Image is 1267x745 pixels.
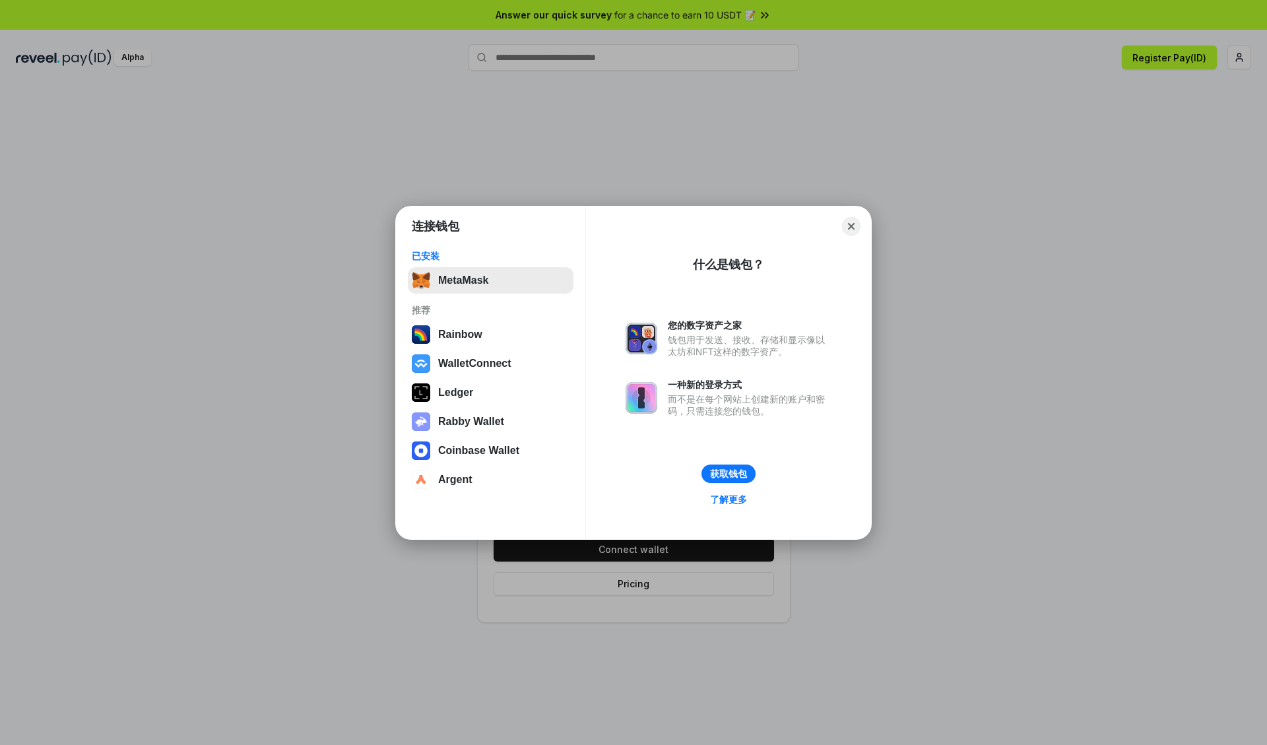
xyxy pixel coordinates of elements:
[438,387,473,399] div: Ledger
[412,218,459,234] h1: 连接钱包
[412,354,430,373] img: svg+xml,%3Csvg%20width%3D%2228%22%20height%3D%2228%22%20viewBox%3D%220%200%2028%2028%22%20fill%3D...
[438,416,504,428] div: Rabby Wallet
[701,465,756,483] button: 获取钱包
[408,267,573,294] button: MetaMask
[710,494,747,505] div: 了解更多
[438,474,472,486] div: Argent
[438,445,519,457] div: Coinbase Wallet
[668,393,831,417] div: 而不是在每个网站上创建新的账户和密码，只需连接您的钱包。
[668,334,831,358] div: 钱包用于发送、接收、存储和显示像以太坊和NFT这样的数字资产。
[668,379,831,391] div: 一种新的登录方式
[408,321,573,348] button: Rainbow
[412,441,430,460] img: svg+xml,%3Csvg%20width%3D%2228%22%20height%3D%2228%22%20viewBox%3D%220%200%2028%2028%22%20fill%3D...
[438,358,511,370] div: WalletConnect
[412,250,569,262] div: 已安装
[668,319,831,331] div: 您的数字资产之家
[702,491,755,508] a: 了解更多
[412,325,430,344] img: svg+xml,%3Csvg%20width%3D%22120%22%20height%3D%22120%22%20viewBox%3D%220%200%20120%20120%22%20fil...
[408,467,573,493] button: Argent
[626,382,657,414] img: svg+xml,%3Csvg%20xmlns%3D%22http%3A%2F%2Fwww.w3.org%2F2000%2Fsvg%22%20fill%3D%22none%22%20viewBox...
[693,257,764,273] div: 什么是钱包？
[408,350,573,377] button: WalletConnect
[412,271,430,290] img: svg+xml,%3Csvg%20fill%3D%22none%22%20height%3D%2233%22%20viewBox%3D%220%200%2035%2033%22%20width%...
[412,470,430,489] img: svg+xml,%3Csvg%20width%3D%2228%22%20height%3D%2228%22%20viewBox%3D%220%200%2028%2028%22%20fill%3D...
[412,412,430,431] img: svg+xml,%3Csvg%20xmlns%3D%22http%3A%2F%2Fwww.w3.org%2F2000%2Fsvg%22%20fill%3D%22none%22%20viewBox...
[626,323,657,354] img: svg+xml,%3Csvg%20xmlns%3D%22http%3A%2F%2Fwww.w3.org%2F2000%2Fsvg%22%20fill%3D%22none%22%20viewBox...
[438,275,488,286] div: MetaMask
[710,468,747,480] div: 获取钱包
[412,383,430,402] img: svg+xml,%3Csvg%20xmlns%3D%22http%3A%2F%2Fwww.w3.org%2F2000%2Fsvg%22%20width%3D%2228%22%20height%3...
[438,329,482,340] div: Rainbow
[408,408,573,435] button: Rabby Wallet
[412,304,569,316] div: 推荐
[842,217,861,236] button: Close
[408,379,573,406] button: Ledger
[408,437,573,464] button: Coinbase Wallet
